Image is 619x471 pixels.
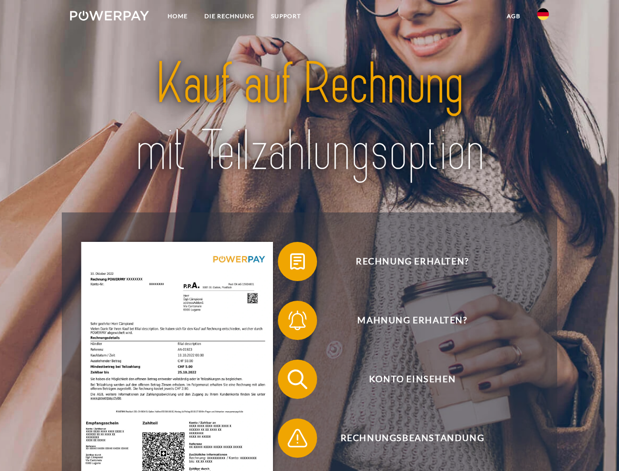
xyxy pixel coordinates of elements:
button: Rechnung erhalten? [278,242,533,281]
span: Konto einsehen [292,360,532,399]
img: qb_bell.svg [285,308,310,333]
img: logo-powerpay-white.svg [70,11,149,21]
span: Mahnung erhalten? [292,301,532,340]
span: Rechnung erhalten? [292,242,532,281]
img: title-powerpay_de.svg [94,47,525,188]
a: DIE RECHNUNG [196,7,263,25]
button: Rechnungsbeanstandung [278,419,533,458]
img: qb_bill.svg [285,249,310,274]
img: qb_warning.svg [285,426,310,450]
span: Rechnungsbeanstandung [292,419,532,458]
a: agb [498,7,529,25]
img: de [537,8,549,20]
a: Home [159,7,196,25]
img: qb_search.svg [285,367,310,392]
a: SUPPORT [263,7,309,25]
button: Konto einsehen [278,360,533,399]
button: Mahnung erhalten? [278,301,533,340]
